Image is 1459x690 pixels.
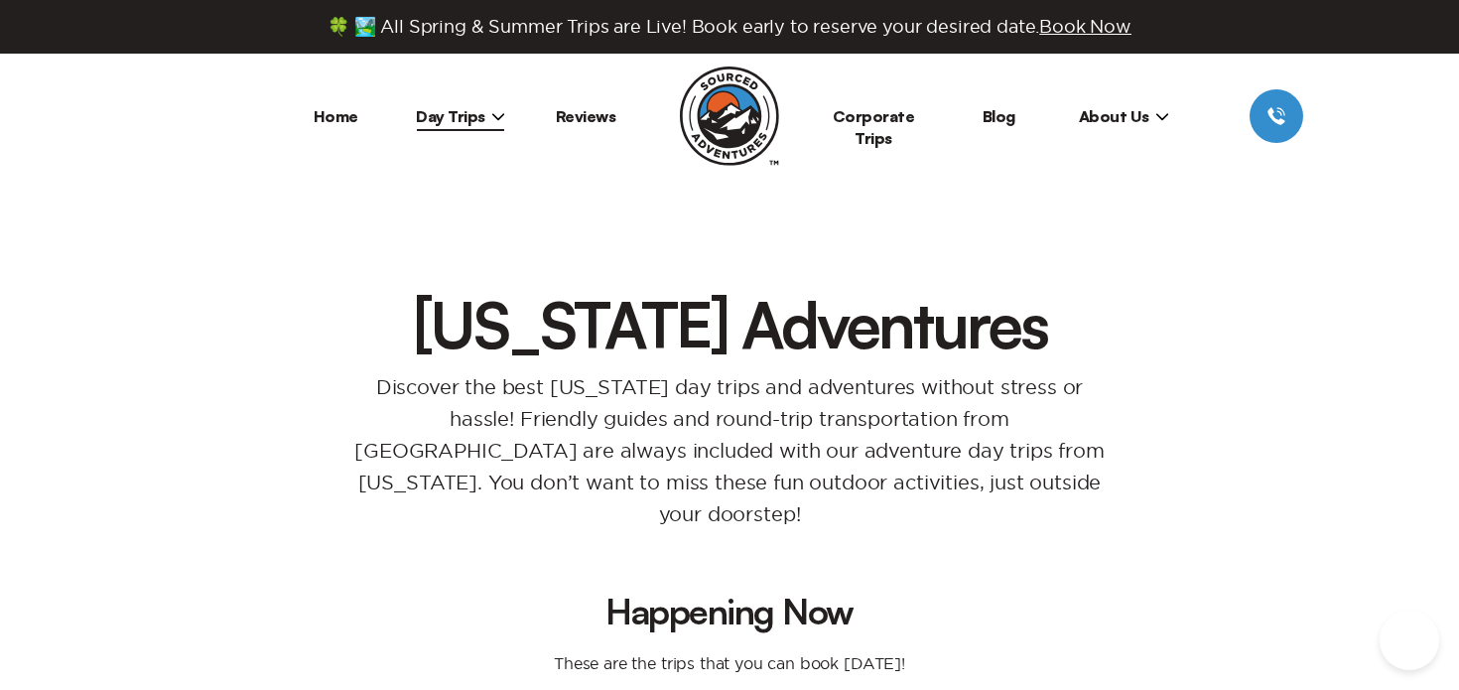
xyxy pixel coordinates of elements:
a: Reviews [556,106,616,126]
a: Corporate Trips [833,106,915,148]
span: About Us [1079,106,1169,126]
h1: [US_STATE] Adventures [99,292,1360,355]
span: 🍀 🏞️ All Spring & Summer Trips are Live! Book early to reserve your desired date. [328,16,1131,38]
a: Blog [983,106,1015,126]
p: Discover the best [US_STATE] day trips and adventures without stress or hassle! Friendly guides a... [332,371,1127,530]
span: Day Trips [416,106,505,126]
h2: Happening Now [131,594,1328,629]
img: Sourced Adventures company logo [680,67,779,166]
iframe: Help Scout Beacon - Open [1380,611,1439,670]
p: These are the trips that you can book [DATE]! [534,653,925,673]
a: Home [314,106,358,126]
span: Book Now [1039,17,1131,36]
